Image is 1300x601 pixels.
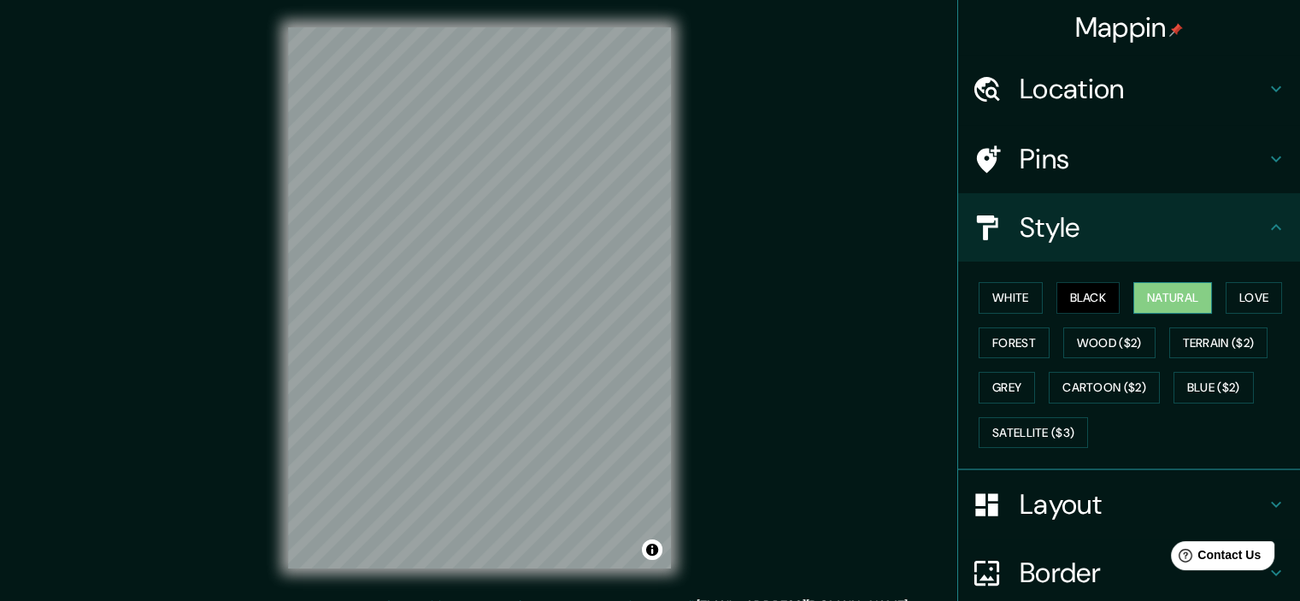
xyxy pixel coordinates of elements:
h4: Location [1020,72,1266,106]
button: Cartoon ($2) [1049,372,1160,404]
button: Natural [1133,282,1212,314]
h4: Layout [1020,487,1266,521]
button: Blue ($2) [1174,372,1254,404]
div: Layout [958,470,1300,539]
button: Terrain ($2) [1169,327,1268,359]
button: Love [1226,282,1282,314]
iframe: Help widget launcher [1148,534,1281,582]
img: pin-icon.png [1169,23,1183,37]
div: Location [958,55,1300,123]
div: Pins [958,125,1300,193]
button: Black [1056,282,1121,314]
h4: Border [1020,556,1266,590]
button: White [979,282,1043,314]
canvas: Map [288,27,671,569]
h4: Style [1020,210,1266,245]
div: Style [958,193,1300,262]
button: Wood ($2) [1063,327,1156,359]
button: Forest [979,327,1050,359]
h4: Pins [1020,142,1266,176]
button: Grey [979,372,1035,404]
h4: Mappin [1075,10,1184,44]
button: Toggle attribution [642,539,662,560]
button: Satellite ($3) [979,417,1088,449]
